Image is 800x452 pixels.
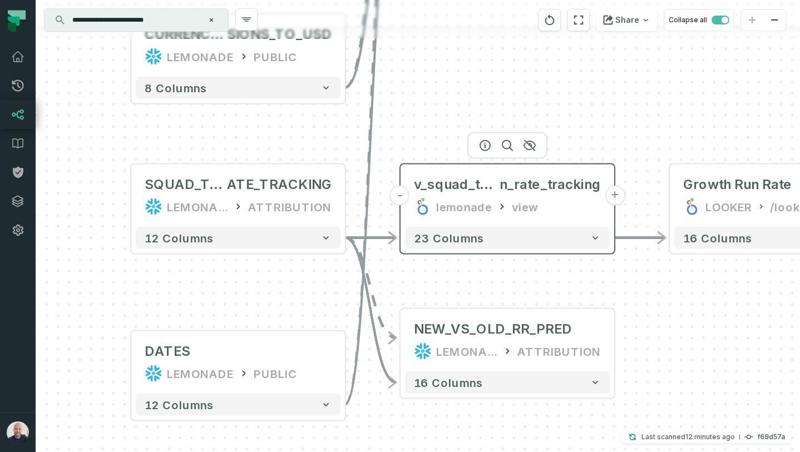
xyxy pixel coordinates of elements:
[414,176,601,193] div: v_squad_targets_run_rate_tracking
[685,433,735,441] relative-time: Sep 29, 2025, 3:56 PM GMT+3
[227,176,332,193] span: ATE_TRACKING
[414,176,500,193] span: v_squad_targets_ru
[517,342,601,360] div: ATTRIBUTION
[145,81,207,95] span: 8 columns
[254,48,297,66] div: PUBLIC
[7,421,29,444] img: avatar of Daniel Ochoa Bimblich
[758,434,785,440] h4: f69d57a
[664,9,734,31] button: Collapse all
[500,176,601,193] span: n_rate_tracking
[248,198,332,216] div: ATTRIBUTION
[436,198,492,216] div: lemonade
[167,48,234,66] div: LEMONADE
[145,176,227,193] span: SQUAD_TARGETS_RUN_R
[512,198,537,216] div: view
[145,398,214,411] span: 12 columns
[390,186,410,206] button: -
[641,431,735,443] p: Last scanned
[145,342,190,360] div: DATES
[414,231,484,245] span: 23 columns
[254,365,297,383] div: PUBLIC
[683,231,752,245] span: 16 columns
[345,238,396,338] g: Edge from e34b576977ac28765528142934ed7b4d to 7847edf11a7ca1250ea6eb157e42a437
[167,365,234,383] div: LEMONADE
[436,342,497,360] div: LEMONADE
[145,176,332,193] div: SQUAD_TARGETS_RUN_RATE_TRACKING
[705,198,752,216] div: LOOKER
[206,14,217,26] button: Clear search query
[414,376,483,389] span: 16 columns
[763,9,786,31] button: zoom out
[621,430,792,444] button: Last scanned[DATE] 3:56:00 PMf69d57a
[167,198,228,216] div: LEMONADE
[414,320,572,338] div: NEW_VS_OLD_RR_PRED
[605,186,625,206] button: +
[596,9,657,31] button: Share
[145,231,214,245] span: 12 columns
